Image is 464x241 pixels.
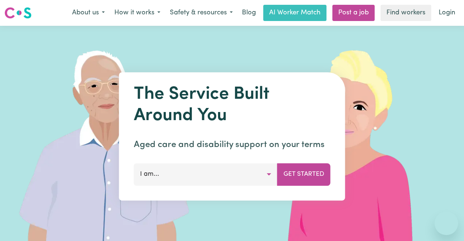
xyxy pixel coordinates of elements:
a: Find workers [381,5,431,21]
p: Aged care and disability support on your terms [134,138,331,151]
button: How it works [110,5,165,21]
button: About us [67,5,110,21]
button: I am... [134,163,278,185]
h1: The Service Built Around You [134,84,331,126]
a: Post a job [332,5,375,21]
a: Login [434,5,460,21]
a: Blog [238,5,260,21]
iframe: Button to launch messaging window [435,212,458,235]
button: Safety & resources [165,5,238,21]
button: Get Started [277,163,331,185]
a: Careseekers logo [4,4,32,21]
img: Careseekers logo [4,6,32,20]
a: AI Worker Match [263,5,326,21]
